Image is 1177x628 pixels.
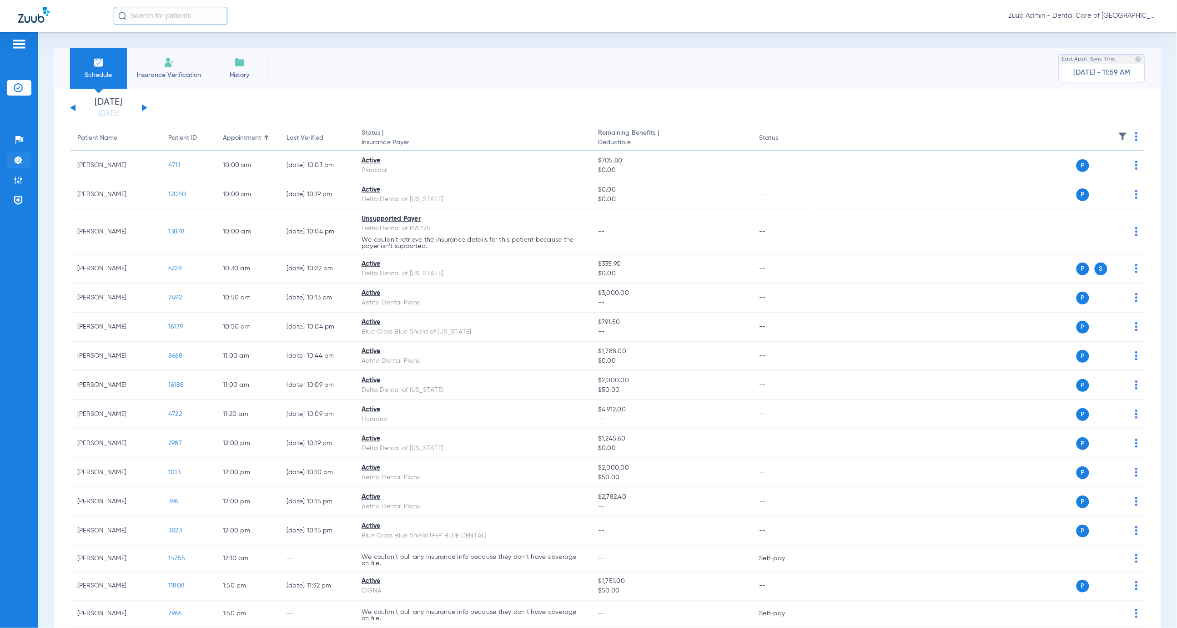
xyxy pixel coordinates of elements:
td: 10:50 AM [216,313,279,342]
th: Status | [354,126,591,151]
div: Active [362,522,583,531]
img: Search Icon [118,12,126,20]
div: Active [362,492,583,502]
td: [PERSON_NAME] [70,487,161,517]
td: [DATE] 10:44 PM [279,342,354,371]
span: S [1095,263,1107,275]
td: -- [752,429,814,458]
img: group-dot-blue.svg [1135,526,1138,535]
span: 12040 [168,191,186,198]
div: Patient Name [77,133,117,143]
div: Delta Dental of [US_STATE] [362,195,583,204]
td: -- [752,151,814,180]
span: $705.80 [598,156,745,166]
img: group-dot-blue.svg [1135,190,1138,199]
span: 3823 [168,527,182,534]
img: group-dot-blue.svg [1135,468,1138,477]
p: We couldn’t pull any insurance info because they don’t have coverage on file. [362,609,583,622]
span: $50.00 [598,473,745,482]
td: -- [752,313,814,342]
span: $2,000.00 [598,376,745,385]
div: Last Verified [287,133,347,143]
td: [DATE] 10:03 PM [279,151,354,180]
span: $0.00 [598,185,745,195]
div: Principal [362,166,583,175]
span: 4711 [168,162,180,168]
span: $3,000.00 [598,289,745,298]
img: group-dot-blue.svg [1135,351,1138,360]
span: P [1076,292,1089,304]
div: Patient ID [168,133,197,143]
td: [PERSON_NAME] [70,151,161,180]
div: Appointment [223,133,272,143]
img: group-dot-blue.svg [1135,132,1138,141]
span: $0.00 [598,444,745,453]
span: 4722 [168,411,182,417]
span: -- [598,327,745,337]
span: $0.00 [598,195,745,204]
span: $791.50 [598,318,745,327]
td: -- [752,371,814,400]
td: Self-pay [752,601,814,627]
td: -- [752,180,814,209]
img: Schedule [93,57,104,68]
span: Schedule [77,71,120,80]
span: -- [598,228,605,235]
td: -- [752,487,814,517]
td: [PERSON_NAME] [70,601,161,627]
div: Unsupported Payer [362,214,583,224]
td: [PERSON_NAME] [70,429,161,458]
td: 12:00 PM [216,429,279,458]
img: group-dot-blue.svg [1135,410,1138,419]
span: $4,912.00 [598,405,745,415]
span: $1,751.00 [598,577,745,586]
td: [PERSON_NAME] [70,209,161,254]
td: -- [752,517,814,546]
th: Remaining Benefits | [591,126,752,151]
span: 11808 [168,582,185,589]
td: 11:00 AM [216,371,279,400]
img: group-dot-blue.svg [1135,609,1138,618]
span: -- [598,502,745,512]
td: [PERSON_NAME] [70,458,161,487]
td: [DATE] 10:13 PM [279,284,354,313]
span: P [1076,263,1089,275]
td: [PERSON_NAME] [70,254,161,284]
div: Aetna Dental Plans [362,502,583,512]
span: Insurance Verification [134,71,204,80]
div: Aetna Dental Plans [362,473,583,482]
img: group-dot-blue.svg [1135,439,1138,448]
img: group-dot-blue.svg [1135,227,1138,236]
img: group-dot-blue.svg [1135,581,1138,590]
td: [PERSON_NAME] [70,572,161,601]
span: $0.00 [598,166,745,175]
span: 6228 [168,265,182,272]
div: Active [362,347,583,356]
p: We couldn’t retrieve the insurance details for this patient because the payer isn’t supported. [362,237,583,249]
span: P [1076,437,1089,450]
span: -- [598,555,605,562]
td: [DATE] 10:04 PM [279,313,354,342]
span: 8668 [168,353,182,359]
div: Active [362,156,583,166]
div: Delta Dental of [US_STATE] [362,269,583,279]
span: $335.90 [598,259,745,269]
span: $2,782.40 [598,492,745,502]
td: [DATE] 10:19 PM [279,429,354,458]
td: [DATE] 11:32 PM [279,572,354,601]
span: 7966 [168,610,181,617]
span: $0.00 [598,269,745,279]
span: P [1076,379,1089,392]
img: group-dot-blue.svg [1135,293,1138,302]
span: 7492 [168,294,182,301]
p: We couldn’t pull any insurance info because they don’t have coverage on file. [362,554,583,567]
th: Status [752,126,814,151]
div: Aetna Dental Plans [362,298,583,308]
td: Self-pay [752,546,814,572]
td: 1:50 PM [216,601,279,627]
td: [PERSON_NAME] [70,517,161,546]
div: Delta Dental of MA *25 [362,224,583,233]
span: P [1076,466,1089,479]
td: -- [752,284,814,313]
td: [PERSON_NAME] [70,400,161,429]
